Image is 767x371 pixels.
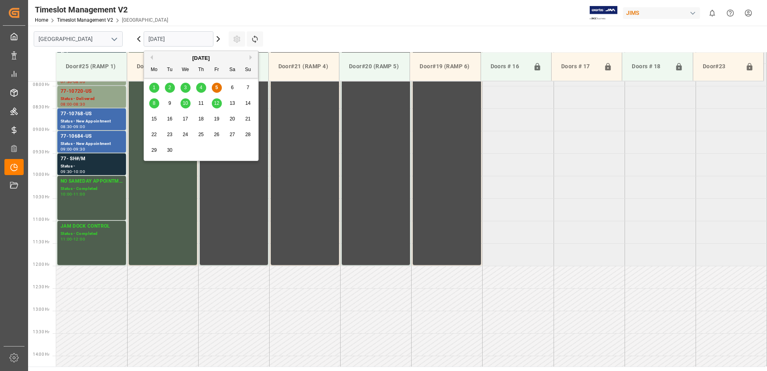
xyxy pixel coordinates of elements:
[243,65,253,75] div: Su
[72,147,73,151] div: -
[196,130,206,140] div: Choose Thursday, September 25th, 2025
[184,85,187,90] span: 3
[73,170,85,173] div: 10:00
[243,114,253,124] div: Choose Sunday, September 21st, 2025
[151,132,156,137] span: 22
[243,98,253,108] div: Choose Sunday, September 14th, 2025
[34,31,123,47] input: Type to search/select
[231,85,234,90] span: 6
[250,55,254,60] button: Next Month
[346,59,403,74] div: Door#20 (RAMP 5)
[33,195,49,199] span: 10:30 Hr
[33,217,49,222] span: 11:00 Hr
[73,102,85,106] div: 08:30
[165,145,175,155] div: Choose Tuesday, September 30th, 2025
[181,98,191,108] div: Choose Wednesday, September 10th, 2025
[181,130,191,140] div: Choose Wednesday, September 24th, 2025
[149,83,159,93] div: Choose Monday, September 1st, 2025
[183,100,188,106] span: 10
[61,96,123,102] div: Status - Delivered
[35,17,48,23] a: Home
[33,105,49,109] span: 08:30 Hr
[167,147,172,153] span: 30
[61,102,72,106] div: 08:00
[149,98,159,108] div: Choose Monday, September 8th, 2025
[703,4,721,22] button: show 0 new notifications
[148,55,153,60] button: Previous Month
[623,5,703,20] button: JIMS
[144,31,213,47] input: DD.MM.YYYY
[229,132,235,137] span: 27
[243,130,253,140] div: Choose Sunday, September 28th, 2025
[229,116,235,122] span: 20
[245,132,250,137] span: 28
[61,237,72,241] div: 11:00
[61,125,72,128] div: 08:30
[72,192,73,196] div: -
[212,83,222,93] div: Choose Friday, September 5th, 2025
[63,59,120,74] div: Door#25 (RAMP 1)
[200,85,203,90] span: 4
[165,130,175,140] div: Choose Tuesday, September 23rd, 2025
[61,147,72,151] div: 09:00
[183,132,188,137] span: 24
[149,130,159,140] div: Choose Monday, September 22nd, 2025
[134,59,191,74] div: Door#24 (RAMP 2)
[167,132,172,137] span: 23
[198,100,203,106] span: 11
[61,155,123,163] div: 77- SH#/M
[33,285,49,289] span: 12:30 Hr
[196,83,206,93] div: Choose Thursday, September 4th, 2025
[153,85,156,90] span: 1
[181,114,191,124] div: Choose Wednesday, September 17th, 2025
[61,170,72,173] div: 09:30
[151,147,156,153] span: 29
[151,116,156,122] span: 15
[212,65,222,75] div: Fr
[73,192,85,196] div: 11:00
[149,114,159,124] div: Choose Monday, September 15th, 2025
[33,127,49,132] span: 09:00 Hr
[227,83,237,93] div: Choose Saturday, September 6th, 2025
[61,110,123,118] div: 77-10768-US
[212,98,222,108] div: Choose Friday, September 12th, 2025
[61,177,123,185] div: NO SAMEDAY APPOINTMENT
[590,6,617,20] img: Exertis%20JAM%20-%20Email%20Logo.jpg_1722504956.jpg
[168,85,171,90] span: 2
[165,98,175,108] div: Choose Tuesday, September 9th, 2025
[558,59,601,74] div: Doors # 17
[61,132,123,141] div: 77-10684-US
[198,132,203,137] span: 25
[629,59,671,74] div: Doors # 18
[212,114,222,124] div: Choose Friday, September 19th, 2025
[487,59,530,74] div: Doors # 16
[214,132,219,137] span: 26
[149,145,159,155] div: Choose Monday, September 29th, 2025
[61,141,123,147] div: Status - New Appointment
[247,85,250,90] span: 7
[181,65,191,75] div: We
[72,125,73,128] div: -
[183,116,188,122] span: 17
[243,83,253,93] div: Choose Sunday, September 7th, 2025
[198,116,203,122] span: 18
[153,100,156,106] span: 8
[73,237,85,241] div: 12:00
[227,98,237,108] div: Choose Saturday, September 13th, 2025
[214,116,219,122] span: 19
[196,65,206,75] div: Th
[35,4,168,16] div: Timeslot Management V2
[73,125,85,128] div: 09:00
[61,163,123,170] div: Status -
[165,83,175,93] div: Choose Tuesday, September 2nd, 2025
[212,130,222,140] div: Choose Friday, September 26th, 2025
[165,65,175,75] div: Tu
[73,80,85,84] div: 08:00
[33,352,49,357] span: 14:00 Hr
[33,307,49,312] span: 13:00 Hr
[146,80,256,158] div: month 2025-09
[227,114,237,124] div: Choose Saturday, September 20th, 2025
[73,147,85,151] div: 09:30
[215,85,218,90] span: 5
[61,80,72,84] div: 07:30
